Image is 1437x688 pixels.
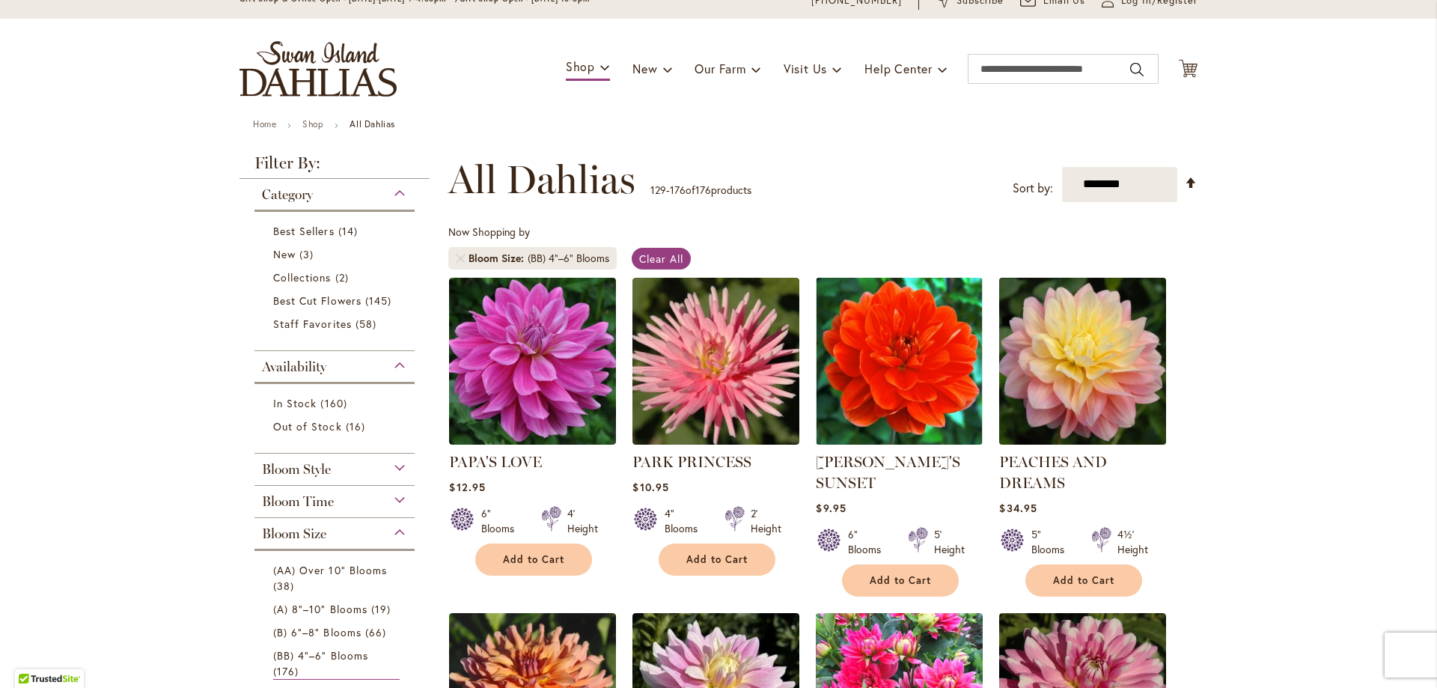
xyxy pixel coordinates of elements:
[273,247,296,261] span: New
[346,418,369,434] span: 16
[350,118,395,130] strong: All Dahlias
[816,501,846,515] span: $9.95
[566,58,595,74] span: Shop
[273,396,317,410] span: In Stock
[751,506,781,536] div: 2' Height
[650,178,751,202] p: - of products
[670,183,686,197] span: 176
[632,453,751,471] a: PARK PRINCESS
[816,433,983,448] a: PATRICIA ANN'S SUNSET
[273,317,352,331] span: Staff Favorites
[848,527,890,557] div: 6" Blooms
[665,506,707,536] div: 4" Blooms
[273,270,332,284] span: Collections
[695,61,745,76] span: Our Farm
[695,183,711,197] span: 176
[1117,527,1148,557] div: 4½' Height
[1013,174,1053,202] label: Sort by:
[320,395,350,411] span: 160
[632,61,657,76] span: New
[262,461,331,478] span: Bloom Style
[273,316,400,332] a: Staff Favorites
[273,293,400,308] a: Best Cut Flowers
[338,223,361,239] span: 14
[475,544,592,576] button: Add to Cart
[273,224,335,238] span: Best Sellers
[632,480,668,494] span: $10.95
[273,602,367,616] span: (A) 8"–10" Blooms
[999,433,1166,448] a: PEACHES AND DREAMS
[365,624,390,640] span: 66
[273,648,368,663] span: (BB) 4"–6" Blooms
[481,506,523,536] div: 6" Blooms
[449,480,485,494] span: $12.95
[273,663,302,679] span: 176
[253,118,276,130] a: Home
[449,453,542,471] a: PAPA'S LOVE
[273,270,400,285] a: Collections
[273,418,400,434] a: Out of Stock 16
[365,293,395,308] span: 145
[842,564,959,597] button: Add to Cart
[273,578,298,594] span: 38
[356,316,380,332] span: 58
[934,527,965,557] div: 5' Height
[639,252,683,266] span: Clear All
[262,186,313,203] span: Category
[816,278,983,445] img: PATRICIA ANN'S SUNSET
[273,562,400,594] a: (AA) Over 10" Blooms 38
[273,624,400,640] a: (B) 6"–8" Blooms 66
[273,601,400,617] a: (A) 8"–10" Blooms 19
[273,563,387,577] span: (AA) Over 10" Blooms
[870,574,931,587] span: Add to Cart
[864,61,933,76] span: Help Center
[302,118,323,130] a: Shop
[469,251,528,266] span: Bloom Size
[448,157,635,202] span: All Dahlias
[999,453,1107,492] a: PEACHES AND DREAMS
[262,359,326,375] span: Availability
[1025,564,1142,597] button: Add to Cart
[448,225,530,239] span: Now Shopping by
[1053,574,1114,587] span: Add to Cart
[650,183,666,197] span: 129
[999,501,1037,515] span: $34.95
[449,278,616,445] img: PAPA'S LOVE
[632,433,799,448] a: PARK PRINCESS
[273,419,342,433] span: Out of Stock
[503,553,564,566] span: Add to Cart
[273,223,400,239] a: Best Sellers
[262,526,326,542] span: Bloom Size
[273,246,400,262] a: New
[995,273,1171,448] img: PEACHES AND DREAMS
[784,61,827,76] span: Visit Us
[335,270,353,285] span: 2
[1031,527,1073,557] div: 5" Blooms
[659,544,775,576] button: Add to Cart
[262,493,334,510] span: Bloom Time
[299,246,317,262] span: 3
[273,625,361,639] span: (B) 6"–8" Blooms
[528,251,609,266] div: (BB) 4"–6" Blooms
[239,41,397,97] a: store logo
[273,648,400,680] a: (BB) 4"–6" Blooms 176
[11,635,53,677] iframe: Launch Accessibility Center
[816,453,960,492] a: [PERSON_NAME]'S SUNSET
[449,433,616,448] a: PAPA'S LOVE
[239,155,430,179] strong: Filter By:
[371,601,394,617] span: 19
[686,553,748,566] span: Add to Cart
[273,293,361,308] span: Best Cut Flowers
[273,395,400,411] a: In Stock 160
[456,254,465,263] a: Remove Bloom Size (BB) 4"–6" Blooms
[567,506,598,536] div: 4' Height
[632,278,799,445] img: PARK PRINCESS
[632,248,691,270] a: Clear All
